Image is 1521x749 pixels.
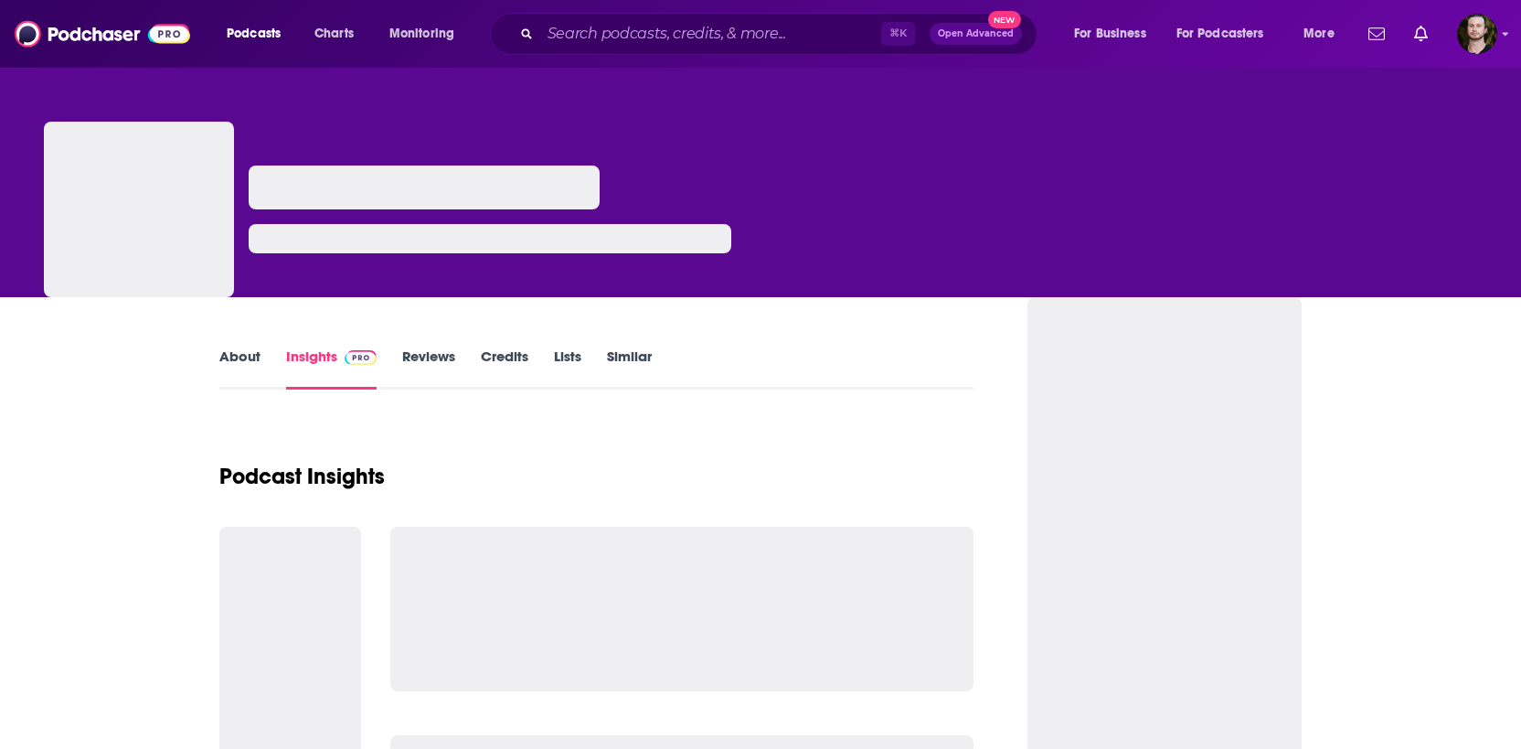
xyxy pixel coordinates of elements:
span: Charts [314,21,354,47]
img: User Profile [1457,14,1497,54]
a: Show notifications dropdown [1407,18,1435,49]
span: Podcasts [227,21,281,47]
span: For Business [1074,21,1146,47]
a: Show notifications dropdown [1361,18,1392,49]
img: Podchaser Pro [345,350,377,365]
span: For Podcasters [1176,21,1264,47]
span: More [1303,21,1335,47]
span: New [988,11,1021,28]
button: Open AdvancedNew [930,23,1022,45]
span: Logged in as OutlierAudio [1457,14,1497,54]
span: Monitoring [389,21,454,47]
button: open menu [377,19,478,48]
a: Charts [303,19,365,48]
input: Search podcasts, credits, & more... [540,19,881,48]
button: open menu [1165,19,1291,48]
a: Lists [554,348,581,390]
a: Reviews [402,348,455,390]
h1: Podcast Insights [219,463,385,490]
button: Show profile menu [1457,14,1497,54]
div: Search podcasts, credits, & more... [507,13,1055,55]
button: open menu [1291,19,1357,48]
a: Similar [607,348,652,390]
a: InsightsPodchaser Pro [286,348,377,390]
span: ⌘ K [881,22,915,46]
a: Credits [481,348,528,390]
button: open menu [1061,19,1169,48]
img: Podchaser - Follow, Share and Rate Podcasts [15,16,190,51]
a: About [219,348,261,390]
span: Open Advanced [938,29,1014,38]
button: open menu [214,19,304,48]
